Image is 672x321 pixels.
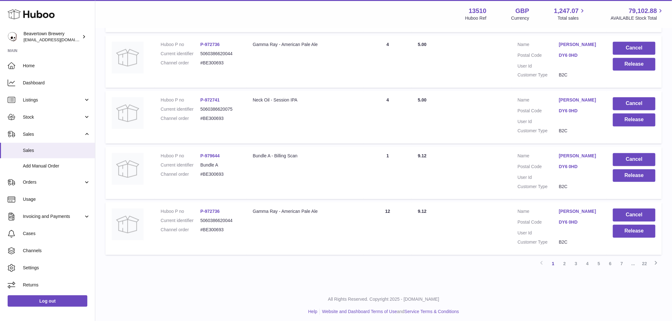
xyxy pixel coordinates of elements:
[559,239,600,246] dd: B2C
[593,258,605,270] a: 5
[613,114,655,127] button: Release
[518,209,559,216] dt: Name
[613,209,655,222] button: Cancel
[613,42,655,55] button: Cancel
[518,219,559,227] dt: Postal Code
[161,162,200,168] dt: Current identifier
[161,116,200,122] dt: Channel order
[200,218,240,224] dd: 5060386620044
[23,163,90,169] span: Add Manual Order
[518,97,559,105] dt: Name
[200,172,240,178] dd: #BE300693
[418,98,427,103] span: 5.00
[8,295,87,307] a: Log out
[405,309,459,314] a: Service Terms & Conditions
[112,209,144,240] img: no-photo.jpg
[23,114,84,120] span: Stock
[112,42,144,74] img: no-photo.jpg
[200,227,240,233] dd: #BE300693
[518,239,559,246] dt: Customer Type
[518,175,559,181] dt: User Id
[100,297,667,303] p: All Rights Reserved. Copyright 2025 - [DOMAIN_NAME]
[23,97,84,103] span: Listings
[200,209,220,214] a: P-972736
[554,7,579,15] span: 1,247.07
[161,218,200,224] dt: Current identifier
[253,97,358,103] div: Neck Oil - Session IPA
[611,15,664,21] span: AVAILABLE Stock Total
[364,147,412,200] td: 1
[469,7,487,15] strong: 13510
[559,128,600,134] dd: B2C
[518,108,559,116] dt: Postal Code
[518,153,559,161] dt: Name
[554,7,586,21] a: 1,247.07 Total sales
[616,258,628,270] a: 7
[23,196,90,202] span: Usage
[559,209,600,215] a: [PERSON_NAME]
[200,116,240,122] dd: #BE300693
[200,154,220,159] a: P-979644
[605,258,616,270] a: 6
[613,58,655,71] button: Release
[582,258,593,270] a: 4
[559,258,570,270] a: 2
[518,230,559,236] dt: User Id
[518,119,559,125] dt: User Id
[364,202,412,255] td: 12
[161,153,200,159] dt: Huboo P no
[200,98,220,103] a: P-972741
[200,107,240,113] dd: 5060386620075
[364,91,412,144] td: 4
[613,153,655,166] button: Cancel
[23,265,90,271] span: Settings
[161,97,200,103] dt: Huboo P no
[559,53,600,59] a: DY6 0HD
[200,60,240,66] dd: #BE300693
[320,309,459,315] li: and
[23,231,90,237] span: Cases
[418,154,427,159] span: 9.12
[8,32,17,42] img: internalAdmin-13510@internal.huboo.com
[200,162,240,168] dd: Bundle A
[570,258,582,270] a: 3
[518,63,559,69] dt: User Id
[515,7,529,15] strong: GBP
[639,258,650,270] a: 22
[23,282,90,288] span: Returns
[23,213,84,219] span: Invoicing and Payments
[23,179,84,185] span: Orders
[465,15,487,21] div: Huboo Ref
[161,42,200,48] dt: Huboo P no
[23,131,84,137] span: Sales
[628,258,639,270] span: ...
[559,108,600,114] a: DY6 0HD
[559,97,600,103] a: [PERSON_NAME]
[23,63,90,69] span: Home
[253,153,358,159] div: Bundle A - Billing Scan
[161,172,200,178] dt: Channel order
[518,184,559,190] dt: Customer Type
[253,209,358,215] div: Gamma Ray - American Pale Ale
[559,164,600,170] a: DY6 0HD
[548,258,559,270] a: 1
[518,72,559,78] dt: Customer Type
[613,97,655,110] button: Cancel
[518,128,559,134] dt: Customer Type
[23,248,90,254] span: Channels
[518,42,559,49] dt: Name
[23,80,90,86] span: Dashboard
[161,51,200,57] dt: Current identifier
[200,51,240,57] dd: 5060386620044
[308,309,318,314] a: Help
[629,7,657,15] span: 79,102.88
[364,36,412,88] td: 4
[23,147,90,154] span: Sales
[24,37,93,42] span: [EMAIL_ADDRESS][DOMAIN_NAME]
[559,42,600,48] a: [PERSON_NAME]
[613,169,655,182] button: Release
[511,15,529,21] div: Currency
[24,31,81,43] div: Beavertown Brewery
[559,72,600,78] dd: B2C
[518,53,559,60] dt: Postal Code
